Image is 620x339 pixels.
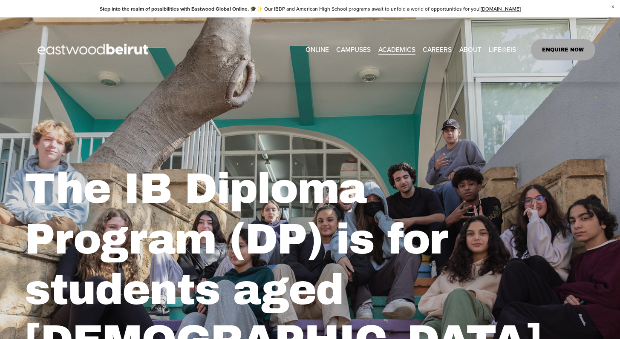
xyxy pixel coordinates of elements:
img: EastwoodIS Global Site [25,28,164,71]
a: folder dropdown [459,43,482,56]
span: LIFE@EIS [489,44,516,56]
a: CAREERS [423,43,452,56]
a: ENQUIRE NOW [531,39,595,60]
a: [DOMAIN_NAME] [481,5,521,12]
span: CAMPUSES [336,44,371,56]
a: folder dropdown [378,43,415,56]
a: folder dropdown [336,43,371,56]
span: ABOUT [459,44,482,56]
a: folder dropdown [489,43,516,56]
a: ONLINE [306,43,329,56]
span: ACADEMICS [378,44,415,56]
